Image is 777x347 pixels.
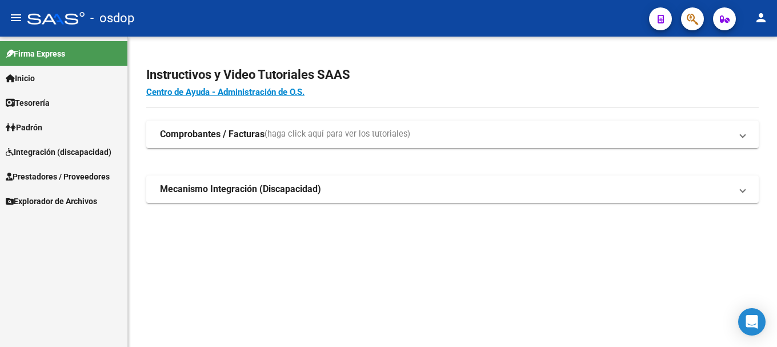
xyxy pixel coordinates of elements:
[738,308,766,336] div: Open Intercom Messenger
[160,128,265,141] strong: Comprobantes / Facturas
[6,121,42,134] span: Padrón
[754,11,768,25] mat-icon: person
[9,11,23,25] mat-icon: menu
[6,47,65,60] span: Firma Express
[160,183,321,196] strong: Mecanismo Integración (Discapacidad)
[146,176,759,203] mat-expansion-panel-header: Mecanismo Integración (Discapacidad)
[6,97,50,109] span: Tesorería
[265,128,410,141] span: (haga click aquí para ver los tutoriales)
[146,64,759,86] h2: Instructivos y Video Tutoriales SAAS
[146,121,759,148] mat-expansion-panel-header: Comprobantes / Facturas(haga click aquí para ver los tutoriales)
[6,170,110,183] span: Prestadores / Proveedores
[6,72,35,85] span: Inicio
[6,195,97,208] span: Explorador de Archivos
[6,146,111,158] span: Integración (discapacidad)
[90,6,134,31] span: - osdop
[146,87,305,97] a: Centro de Ayuda - Administración de O.S.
